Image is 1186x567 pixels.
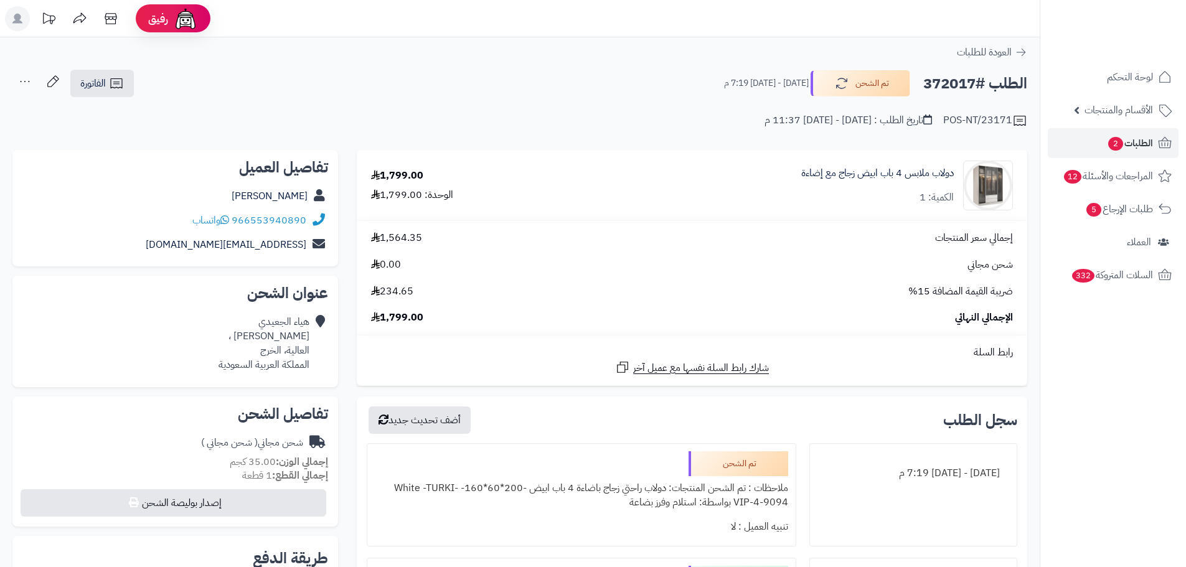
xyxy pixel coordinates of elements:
img: 1742133300-110103010020.1-90x90.jpg [964,161,1012,210]
a: السلات المتروكة332 [1048,260,1179,290]
strong: إجمالي القطع: [272,468,328,483]
a: طلبات الإرجاع5 [1048,194,1179,224]
span: شحن مجاني [967,258,1013,272]
span: المراجعات والأسئلة [1063,167,1153,185]
span: ضريبة القيمة المضافة 15% [908,284,1013,299]
span: لوحة التحكم [1107,68,1153,86]
a: شارك رابط السلة نفسها مع عميل آخر [615,360,769,375]
div: [DATE] - [DATE] 7:19 م [817,461,1009,485]
div: رابط السلة [362,345,1022,360]
div: تم الشحن [689,451,788,476]
div: POS-NT/23171 [943,113,1027,128]
h2: الطلب #372017 [923,71,1027,96]
h2: تفاصيل العميل [22,160,328,175]
span: العملاء [1127,233,1151,251]
div: تنبيه العميل : لا [375,515,788,539]
a: [EMAIL_ADDRESS][DOMAIN_NAME] [146,237,306,252]
span: 234.65 [371,284,413,299]
div: تاريخ الطلب : [DATE] - [DATE] 11:37 م [765,113,932,128]
small: 35.00 كجم [230,454,328,469]
h3: سجل الطلب [943,413,1017,428]
div: هياء الجعيدي [PERSON_NAME] ، العالية، الخرج المملكة العربية السعودية [219,315,309,372]
span: السلات المتروكة [1071,266,1153,284]
span: إجمالي سعر المنتجات [935,231,1013,245]
div: الكمية: 1 [920,190,954,205]
div: شحن مجاني [201,436,303,450]
span: 332 [1072,269,1094,283]
span: الإجمالي النهائي [955,311,1013,325]
a: واتساب [192,213,229,228]
span: ( شحن مجاني ) [201,435,258,450]
h2: تفاصيل الشحن [22,406,328,421]
span: العودة للطلبات [957,45,1012,60]
a: دولاب ملابس 4 باب ابيض زجاج مع إضاءة [801,166,954,180]
div: 1,799.00 [371,169,423,183]
img: logo-2.png [1101,34,1174,60]
h2: عنوان الشحن [22,286,328,301]
span: رفيق [148,11,168,26]
span: 1,564.35 [371,231,422,245]
span: الفاتورة [80,76,106,91]
a: الطلبات2 [1048,128,1179,158]
a: العودة للطلبات [957,45,1027,60]
img: ai-face.png [173,6,198,31]
div: ملاحظات : تم الشحن المنتجات: دولاب راحتي زجاج باضاءة 4 باب ابيض -200*60*160- White -TURKI-VIP-4-9... [375,476,788,515]
small: [DATE] - [DATE] 7:19 م [724,77,809,90]
a: [PERSON_NAME] [232,189,308,204]
span: 5 [1086,203,1101,217]
span: 12 [1064,170,1081,184]
button: أضف تحديث جديد [369,406,471,434]
span: 0.00 [371,258,401,272]
a: 966553940890 [232,213,306,228]
a: تحديثات المنصة [33,6,64,34]
button: تم الشحن [811,70,910,96]
a: لوحة التحكم [1048,62,1179,92]
h2: طريقة الدفع [253,551,328,566]
strong: إجمالي الوزن: [276,454,328,469]
a: الفاتورة [70,70,134,97]
a: العملاء [1048,227,1179,257]
span: الطلبات [1107,134,1153,152]
a: المراجعات والأسئلة12 [1048,161,1179,191]
span: 2 [1108,137,1123,151]
span: شارك رابط السلة نفسها مع عميل آخر [633,361,769,375]
div: الوحدة: 1,799.00 [371,188,453,202]
button: إصدار بوليصة الشحن [21,489,326,517]
span: 1,799.00 [371,311,423,325]
span: الأقسام والمنتجات [1085,101,1153,119]
span: طلبات الإرجاع [1085,200,1153,218]
small: 1 قطعة [242,468,328,483]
